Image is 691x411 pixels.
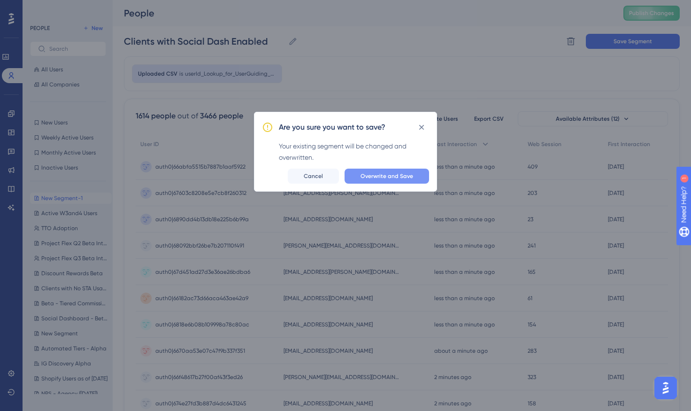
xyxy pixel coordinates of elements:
[22,2,59,14] span: Need Help?
[361,172,413,180] span: Overwrite and Save
[279,122,385,133] h2: Are you sure you want to save?
[304,172,323,180] span: Cancel
[279,140,429,163] div: Your existing segment will be changed and overwritten.
[652,374,680,402] iframe: UserGuiding AI Assistant Launcher
[65,5,68,12] div: 1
